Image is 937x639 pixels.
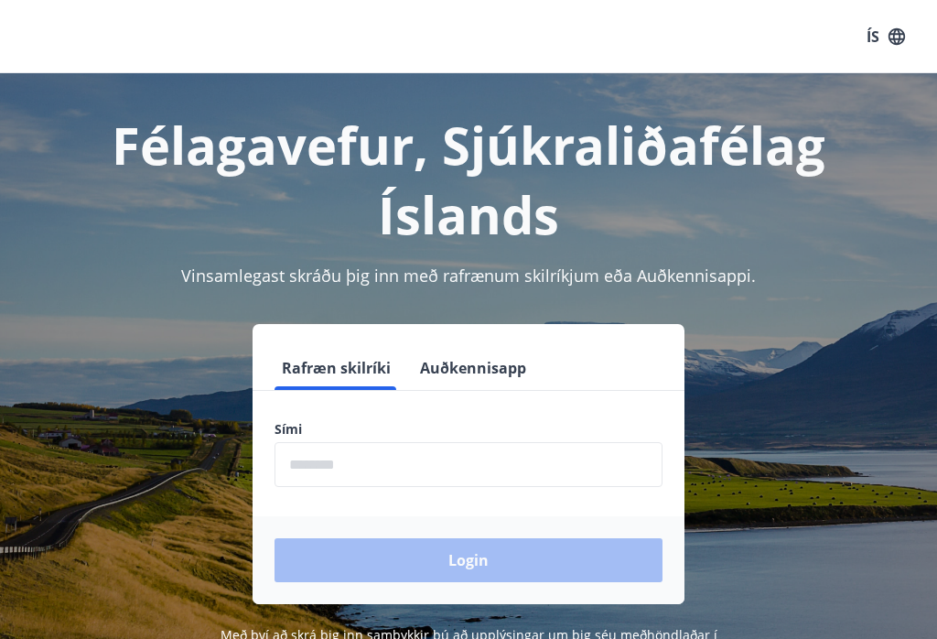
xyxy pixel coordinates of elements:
button: Auðkennisapp [413,346,533,390]
span: Vinsamlegast skráðu þig inn með rafrænum skilríkjum eða Auðkennisappi. [181,265,756,287]
button: ÍS [856,20,915,53]
button: Rafræn skilríki [275,346,398,390]
h1: Félagavefur, Sjúkraliðafélag Íslands [22,110,915,249]
label: Sími [275,420,662,439]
